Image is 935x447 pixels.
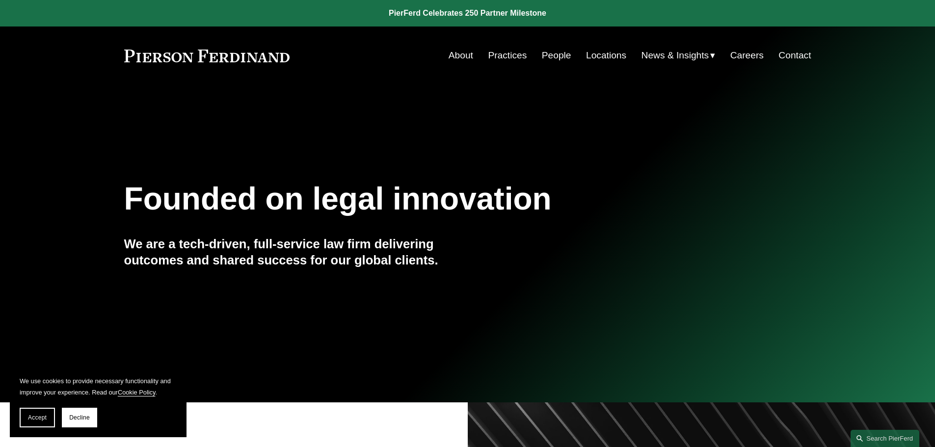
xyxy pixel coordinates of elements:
[851,430,919,447] a: Search this site
[20,408,55,427] button: Accept
[778,46,811,65] a: Contact
[586,46,626,65] a: Locations
[118,389,156,396] a: Cookie Policy
[20,375,177,398] p: We use cookies to provide necessary functionality and improve your experience. Read our .
[488,46,527,65] a: Practices
[69,414,90,421] span: Decline
[641,47,709,64] span: News & Insights
[10,366,187,437] section: Cookie banner
[542,46,571,65] a: People
[28,414,47,421] span: Accept
[124,236,468,268] h4: We are a tech-driven, full-service law firm delivering outcomes and shared success for our global...
[449,46,473,65] a: About
[62,408,97,427] button: Decline
[641,46,716,65] a: folder dropdown
[730,46,764,65] a: Careers
[124,181,697,217] h1: Founded on legal innovation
